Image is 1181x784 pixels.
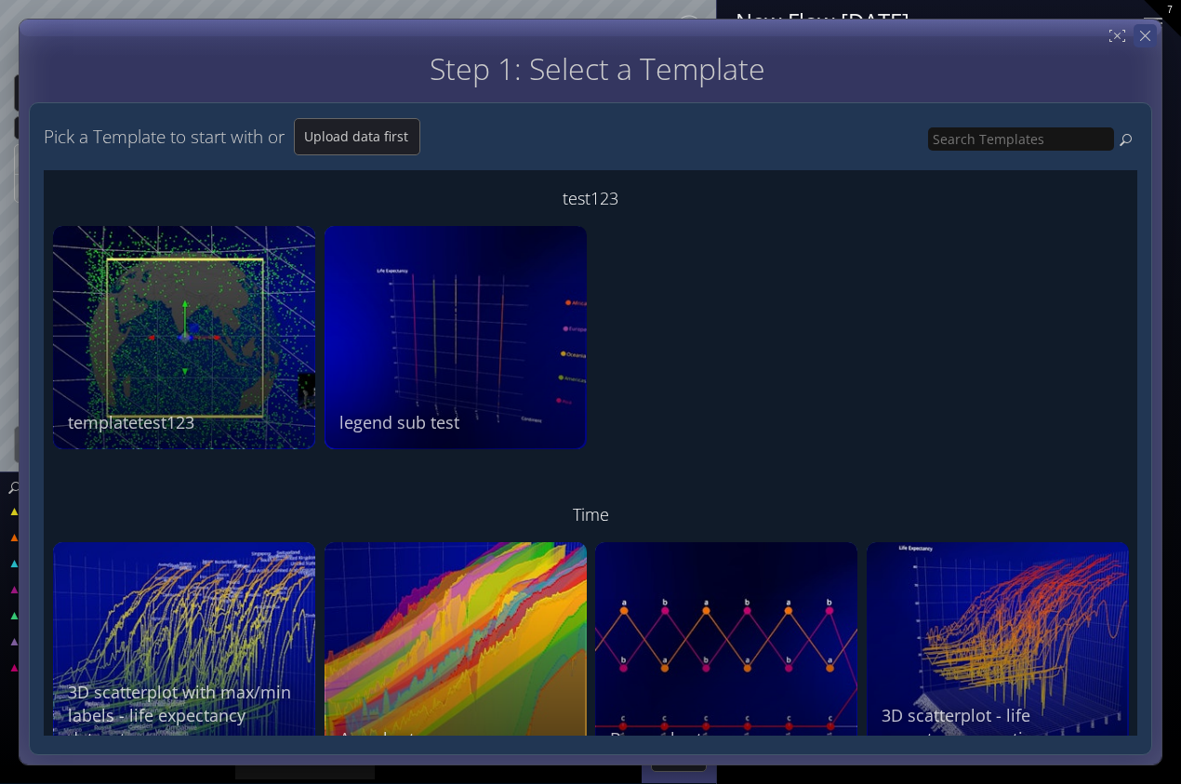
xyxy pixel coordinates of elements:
div: Time [53,496,1128,533]
img: 63624.jpg [53,542,315,765]
img: 61676.jpg [325,226,587,449]
div: test123 [53,179,1128,217]
img: 60173.jpg [595,542,857,765]
div: Areachart [339,727,577,751]
div: templatetest123 [68,411,305,434]
input: Search Templates [928,127,1114,151]
div: 3D scatterplot with max/min labels - life expectancy dataset [68,681,305,751]
img: 60336.jpg [53,226,315,449]
h4: Pick a Template to start with or [44,127,285,147]
div: 3D scatterplot - life expectancy over time [882,704,1119,751]
span: Step 1: Select a Template [430,48,765,88]
div: Bump chart [610,727,847,751]
img: 59830.jpg [867,542,1129,765]
span: Upload data first [295,127,419,146]
div: New Flow [DATE] [736,9,1121,33]
div: legend sub test [339,411,577,434]
img: 59196.jpg [325,542,587,765]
